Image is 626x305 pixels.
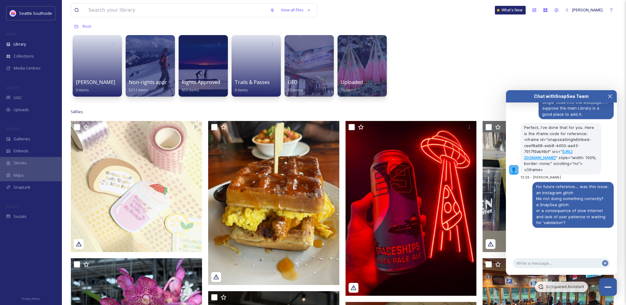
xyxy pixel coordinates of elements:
[22,297,40,301] span: Privacy Policy
[345,121,477,296] img: steviesfamous-5793249.jpg
[76,79,115,86] span: [PERSON_NAME]
[524,125,598,172] span: Perfect, i've done that for you. Here is the iframe code for reference: <iframe id="snapseaSingle...
[288,87,303,93] span: 25 items
[182,79,220,86] span: Rights Approved
[341,79,363,86] span: Uploaded
[14,41,26,47] span: Library
[71,121,202,252] img: mochigrams-6109479.jpg
[182,79,220,93] a: Rights Approved650 items
[14,65,41,71] span: Media Centres
[85,3,267,17] input: Search your library
[6,204,18,209] span: SOCIALS
[14,107,29,113] span: Uploads
[71,109,83,115] span: 54 file s
[288,79,297,86] span: UFO
[129,79,178,86] span: Non-rights approved
[10,10,16,16] img: uRWeGss8_400x400.jpg
[341,87,356,93] span: 76 items
[520,175,565,179] div: 13:29 [PERSON_NAME]
[524,149,573,160] a: [URL][DOMAIN_NAME]
[76,87,89,93] span: 0 items
[278,4,314,16] a: View all files
[129,79,178,93] a: Non-rights approved5211 items
[14,214,26,219] span: Socials
[14,184,30,190] span: SnapLink
[599,278,617,296] button: Close Chat
[341,79,363,93] a: Uploaded76 items
[495,6,526,14] a: What's New
[19,10,52,16] span: Seattle Southside
[235,79,270,86] span: Trails & Passes
[83,22,91,30] a: Root
[76,79,115,93] a: [PERSON_NAME]0 items
[182,87,199,93] span: 650 items
[14,160,27,166] span: Stories
[22,295,40,302] a: Privacy Policy
[235,87,248,93] span: 0 items
[483,121,614,252] img: chayen.coffee-5790033.jpg
[14,172,24,178] span: Maps
[6,32,17,36] span: MEDIA
[542,94,608,117] span: I just want to copy/paste 'Embed Single' code into the webpage... I suppose the main Library is a...
[536,184,608,225] span: For future reference... was this issue: an Instagram glitch Me not doing something correctly? a S...
[14,53,34,59] span: Collections
[235,79,270,93] a: Trails & Passes0 items
[530,175,532,179] span: •
[603,90,617,102] button: Close Chat
[562,4,606,16] a: [PERSON_NAME]
[14,95,22,101] span: UGC
[288,79,303,93] a: UFO25 items
[14,148,29,154] span: Embeds
[6,85,19,90] span: COLLECT
[509,165,519,175] img: 4771da2d86e4a1b729a13ab7ce151d63
[14,136,30,142] span: Galleries
[6,126,20,131] span: WIDGETS
[572,7,603,13] span: [PERSON_NAME]
[517,93,606,99] div: Chat with SnapSea Team
[129,87,148,93] span: 5211 items
[208,121,339,285] img: jamarsportsbar-5795040.jpg
[535,282,588,292] a: GoSquared Assistant
[83,23,91,29] span: Root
